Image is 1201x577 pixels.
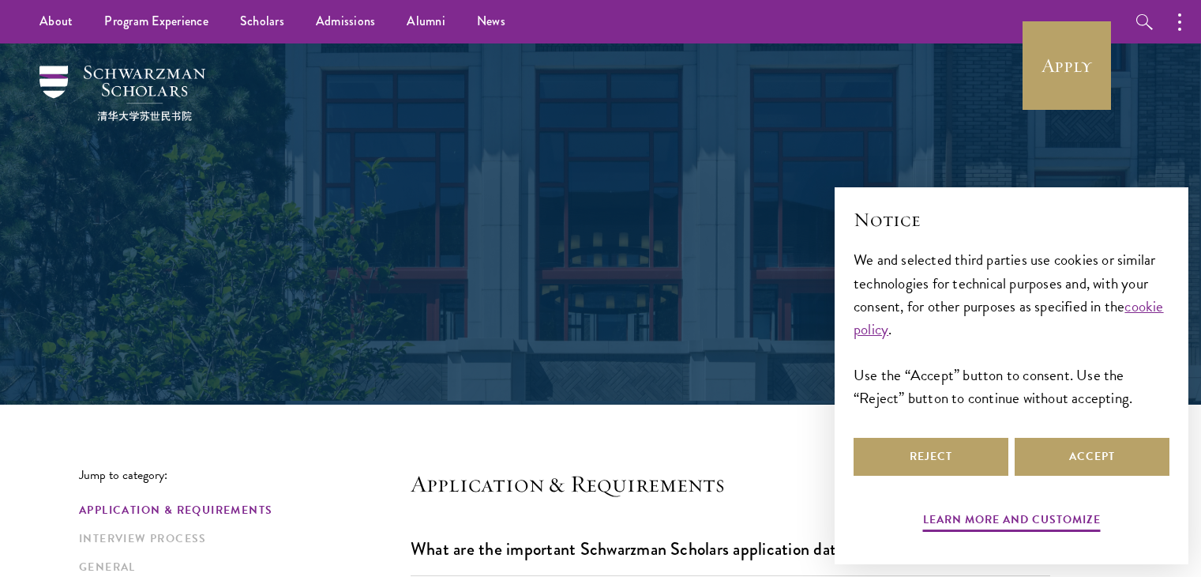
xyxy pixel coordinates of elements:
[1015,438,1169,476] button: Accept
[923,510,1101,534] button: Learn more and customize
[39,66,205,121] img: Schwarzman Scholars
[79,502,401,519] a: Application & Requirements
[854,206,1169,233] h2: Notice
[79,559,401,575] a: General
[411,531,1050,567] button: What are the important Schwarzman Scholars application dates?
[411,468,1050,500] h4: Application & Requirements
[79,468,411,482] p: Jump to category:
[854,438,1008,476] button: Reject
[854,248,1169,409] div: We and selected third parties use cookies or similar technologies for technical purposes and, wit...
[79,530,401,547] a: Interview Process
[1023,21,1111,110] a: Apply
[854,295,1164,341] a: cookie policy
